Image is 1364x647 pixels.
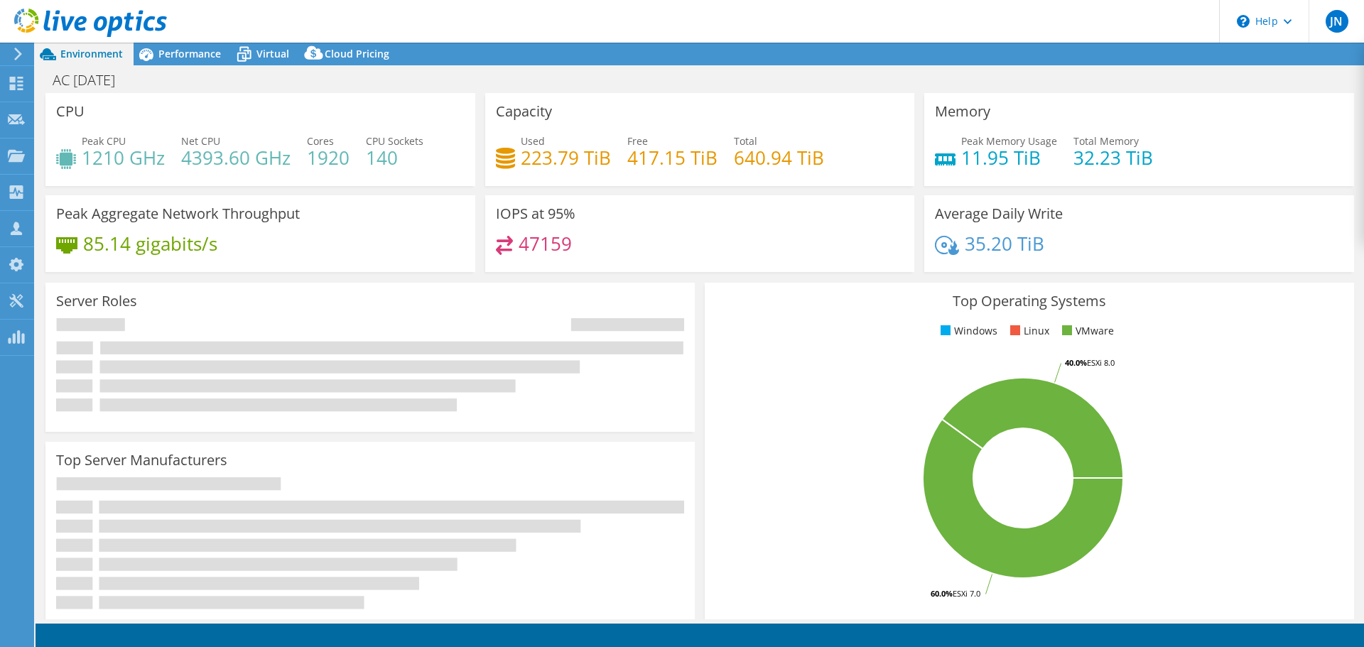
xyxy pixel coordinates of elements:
[1087,357,1115,368] tspan: ESXi 8.0
[931,588,953,599] tspan: 60.0%
[56,293,137,309] h3: Server Roles
[56,206,300,222] h3: Peak Aggregate Network Throughput
[734,134,757,148] span: Total
[1059,323,1114,339] li: VMware
[935,104,990,119] h3: Memory
[953,588,980,599] tspan: ESXi 7.0
[521,150,611,165] h4: 223.79 TiB
[82,134,126,148] span: Peak CPU
[366,134,423,148] span: CPU Sockets
[366,150,423,165] h4: 140
[325,47,389,60] span: Cloud Pricing
[56,452,227,468] h3: Top Server Manufacturers
[1007,323,1049,339] li: Linux
[496,206,575,222] h3: IOPS at 95%
[627,134,648,148] span: Free
[56,104,85,119] h3: CPU
[60,47,123,60] span: Environment
[937,323,997,339] li: Windows
[961,150,1057,165] h4: 11.95 TiB
[181,150,291,165] h4: 4393.60 GHz
[46,72,137,88] h1: AC [DATE]
[158,47,221,60] span: Performance
[521,134,545,148] span: Used
[1065,357,1087,368] tspan: 40.0%
[82,150,165,165] h4: 1210 GHz
[1326,10,1348,33] span: JN
[307,150,350,165] h4: 1920
[307,134,334,148] span: Cores
[519,236,572,251] h4: 47159
[181,134,220,148] span: Net CPU
[965,236,1044,251] h4: 35.20 TiB
[1237,15,1250,28] svg: \n
[734,150,824,165] h4: 640.94 TiB
[256,47,289,60] span: Virtual
[1073,150,1153,165] h4: 32.23 TiB
[1073,134,1139,148] span: Total Memory
[715,293,1343,309] h3: Top Operating Systems
[935,206,1063,222] h3: Average Daily Write
[961,134,1057,148] span: Peak Memory Usage
[83,236,217,251] h4: 85.14 gigabits/s
[627,150,718,165] h4: 417.15 TiB
[496,104,552,119] h3: Capacity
